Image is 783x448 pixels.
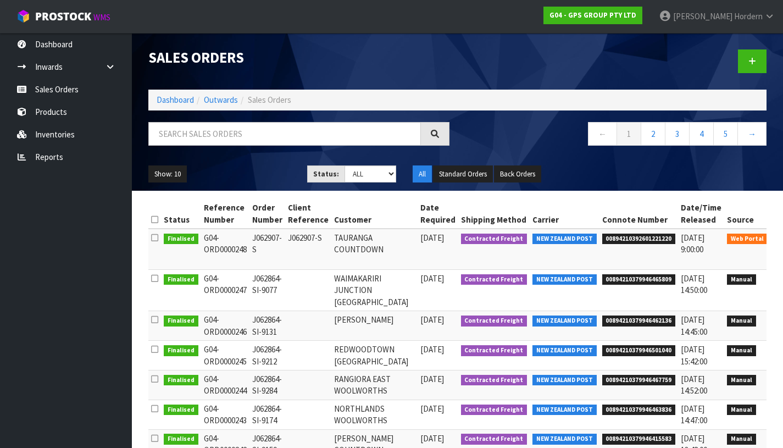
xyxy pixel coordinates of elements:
[737,122,767,146] a: →
[16,9,30,23] img: cube-alt.png
[164,375,198,386] span: Finalised
[331,311,418,341] td: [PERSON_NAME]
[420,403,444,414] span: [DATE]
[313,169,339,179] strong: Status:
[494,165,541,183] button: Back Orders
[602,234,676,245] span: 00894210392601221220
[164,316,198,327] span: Finalised
[248,95,291,105] span: Sales Orders
[148,49,449,66] h1: Sales Orders
[727,405,756,416] span: Manual
[724,199,770,229] th: Source
[532,234,597,245] span: NEW ZEALAND POST
[164,234,198,245] span: Finalised
[727,316,756,327] span: Manual
[530,199,599,229] th: Carrier
[458,199,530,229] th: Shipping Method
[204,95,238,105] a: Outwards
[331,341,418,370] td: REDWOODTOWN [GEOGRAPHIC_DATA]
[413,165,432,183] button: All
[532,434,597,445] span: NEW ZEALAND POST
[641,122,665,146] a: 2
[727,345,756,356] span: Manual
[249,199,285,229] th: Order Number
[681,403,707,425] span: [DATE] 14:47:00
[466,122,767,149] nav: Page navigation
[588,122,617,146] a: ←
[461,316,527,327] span: Contracted Freight
[201,270,249,311] td: G04-ORD0000247
[35,9,91,24] span: ProStock
[420,433,444,444] span: [DATE]
[461,434,527,445] span: Contracted Freight
[678,199,724,229] th: Date/Time Released
[599,199,679,229] th: Connote Number
[602,434,676,445] span: 00894210379946415583
[201,400,249,429] td: G04-ORD0000243
[665,122,690,146] a: 3
[602,274,676,285] span: 00894210379946465809
[420,314,444,325] span: [DATE]
[249,341,285,370] td: J062864-SI-9212
[420,273,444,284] span: [DATE]
[532,405,597,416] span: NEW ZEALAND POST
[532,274,597,285] span: NEW ZEALAND POST
[420,344,444,355] span: [DATE]
[249,270,285,311] td: J062864-SI-9077
[681,233,704,255] span: [DATE] 9:00:00
[602,345,676,356] span: 00894210379946501040
[418,199,458,229] th: Date Required
[164,345,198,356] span: Finalised
[164,405,198,416] span: Finalised
[164,274,198,285] span: Finalised
[689,122,714,146] a: 4
[331,229,418,270] td: TAURANGA COUNTDOWN
[681,374,707,396] span: [DATE] 14:52:00
[201,370,249,400] td: G04-ORD0000244
[681,273,707,295] span: [DATE] 14:50:00
[727,375,756,386] span: Manual
[727,274,756,285] span: Manual
[602,405,676,416] span: 00894210379946463836
[285,199,331,229] th: Client Reference
[331,370,418,400] td: RANGIORA EAST WOOLWORTHS
[285,229,331,270] td: J062907-S
[420,374,444,384] span: [DATE]
[331,199,418,229] th: Customer
[331,270,418,311] td: WAIMAKARIRI JUNCTION [GEOGRAPHIC_DATA]
[148,122,421,146] input: Search sales orders
[727,434,756,445] span: Manual
[420,233,444,243] span: [DATE]
[461,405,527,416] span: Contracted Freight
[201,341,249,370] td: G04-ORD0000245
[673,11,732,21] span: [PERSON_NAME]
[602,316,676,327] span: 00894210379946462136
[681,344,707,366] span: [DATE] 15:42:00
[532,316,597,327] span: NEW ZEALAND POST
[148,165,187,183] button: Show: 10
[532,345,597,356] span: NEW ZEALAND POST
[93,12,110,23] small: WMS
[713,122,738,146] a: 5
[461,375,527,386] span: Contracted Freight
[617,122,641,146] a: 1
[461,345,527,356] span: Contracted Freight
[201,199,249,229] th: Reference Number
[249,311,285,341] td: J062864-SI-9131
[734,11,763,21] span: Hordern
[549,10,636,20] strong: G04 - GPS GROUP PTY LTD
[161,199,201,229] th: Status
[532,375,597,386] span: NEW ZEALAND POST
[201,311,249,341] td: G04-ORD0000246
[249,370,285,400] td: J062864-SI-9284
[602,375,676,386] span: 00894210379946467759
[249,229,285,270] td: J062907-S
[157,95,194,105] a: Dashboard
[727,234,768,245] span: Web Portal
[681,314,707,336] span: [DATE] 14:45:00
[461,234,527,245] span: Contracted Freight
[461,274,527,285] span: Contracted Freight
[164,434,198,445] span: Finalised
[201,229,249,270] td: G04-ORD0000248
[331,400,418,429] td: NORTHLANDS WOOLWORTHS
